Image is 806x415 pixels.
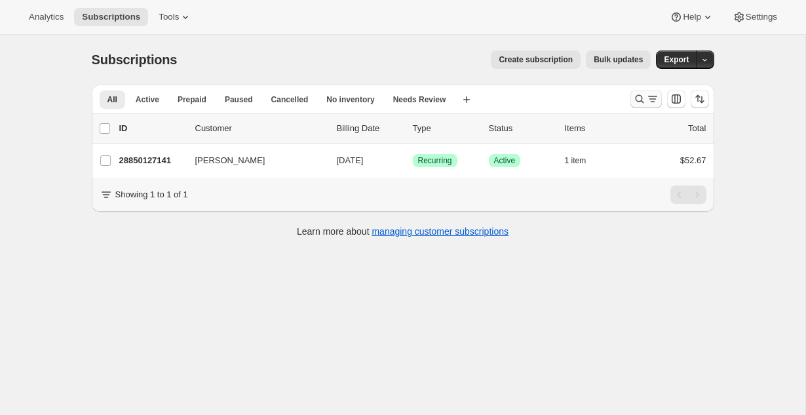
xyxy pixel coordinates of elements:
button: Settings [725,8,785,26]
span: Cancelled [271,94,309,105]
p: Customer [195,122,326,135]
button: [PERSON_NAME] [187,150,318,171]
button: Help [662,8,721,26]
span: All [107,94,117,105]
button: Tools [151,8,200,26]
span: Active [136,94,159,105]
button: Search and filter results [630,90,662,108]
p: Showing 1 to 1 of 1 [115,188,188,201]
span: Export [664,54,689,65]
span: Recurring [418,155,452,166]
p: ID [119,122,185,135]
button: Sort the results [691,90,709,108]
nav: Pagination [670,186,706,204]
p: Status [489,122,554,135]
button: Create subscription [491,50,581,69]
span: $52.67 [680,155,706,165]
span: Subscriptions [92,52,178,67]
span: No inventory [326,94,374,105]
p: 28850127141 [119,154,185,167]
p: Billing Date [337,122,402,135]
span: Help [683,12,700,22]
div: 28850127141[PERSON_NAME][DATE]SuccessRecurringSuccessActive1 item$52.67 [119,151,706,170]
button: 1 item [565,151,601,170]
span: Paused [225,94,253,105]
span: Prepaid [178,94,206,105]
button: Export [656,50,697,69]
span: Settings [746,12,777,22]
div: Type [413,122,478,135]
button: Customize table column order and visibility [667,90,685,108]
button: Analytics [21,8,71,26]
span: Bulk updates [594,54,643,65]
span: [PERSON_NAME] [195,154,265,167]
p: Learn more about [297,225,509,238]
span: Tools [159,12,179,22]
span: 1 item [565,155,586,166]
span: Analytics [29,12,64,22]
span: Needs Review [393,94,446,105]
p: Total [688,122,706,135]
span: Create subscription [499,54,573,65]
a: managing customer subscriptions [372,226,509,237]
div: Items [565,122,630,135]
span: Subscriptions [82,12,140,22]
button: Subscriptions [74,8,148,26]
button: Bulk updates [586,50,651,69]
span: Active [494,155,516,166]
button: Create new view [456,90,477,109]
span: [DATE] [337,155,364,165]
div: IDCustomerBilling DateTypeStatusItemsTotal [119,122,706,135]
